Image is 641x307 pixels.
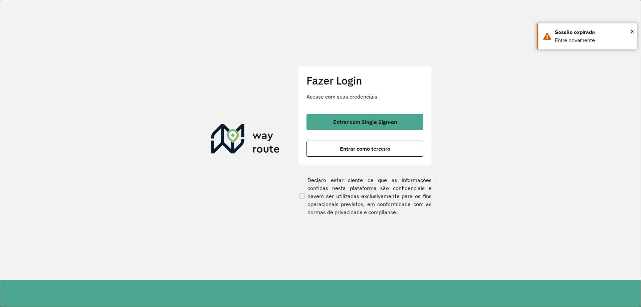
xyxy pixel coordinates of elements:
button: Close [631,26,634,36]
button: button [306,141,423,157]
span: × [631,26,634,36]
span: Entrar com Single Sign-on [333,119,397,125]
h2: Fazer Login [306,74,423,87]
img: Roteirizador AmbevTech [211,124,280,156]
p: Acesse com suas credenciais [306,93,423,101]
button: button [306,114,423,130]
label: Declaro estar ciente de que as informações contidas nesta plataforma são confidenciais e devem se... [298,176,432,216]
div: Sessão expirada [555,28,632,36]
span: Entrar como terceiro [340,146,390,151]
div: Entre novamente [555,36,632,44]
